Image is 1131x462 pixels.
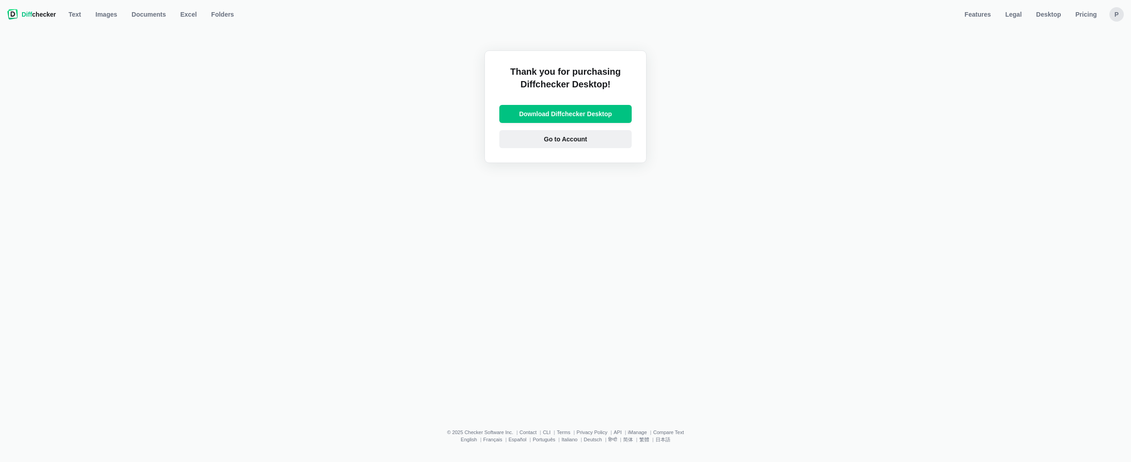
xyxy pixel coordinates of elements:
[508,437,526,442] a: Español
[517,109,614,118] span: Download Diffchecker Desktop
[614,430,622,435] a: API
[1070,7,1102,22] a: Pricing
[94,10,119,19] span: Images
[557,430,570,435] a: Terms
[499,130,632,148] a: Go to Account
[63,7,86,22] a: Text
[447,430,520,435] li: © 2025 Checker Software Inc.
[1000,7,1027,22] a: Legal
[499,65,632,98] h2: Thank you for purchasing Diffchecker Desktop!
[483,437,502,442] a: Français
[22,10,56,19] span: checker
[623,437,633,442] a: 简体
[1034,10,1063,19] span: Desktop
[499,105,632,123] a: Download Diffchecker Desktop
[639,437,649,442] a: 繁體
[577,430,607,435] a: Privacy Policy
[653,430,684,435] a: Compare Text
[175,7,203,22] a: Excel
[7,7,56,22] a: Diffchecker
[7,9,18,20] img: Diffchecker logo
[963,10,992,19] span: Features
[1004,10,1024,19] span: Legal
[608,437,617,442] a: हिन्दी
[209,10,236,19] span: Folders
[1109,7,1124,22] button: P
[67,10,83,19] span: Text
[561,437,577,442] a: Italiano
[656,437,670,442] a: 日本語
[461,437,477,442] a: English
[126,7,171,22] a: Documents
[542,135,589,144] span: Go to Account
[130,10,167,19] span: Documents
[959,7,996,22] a: Features
[90,7,122,22] a: Images
[520,430,537,435] a: Contact
[179,10,199,19] span: Excel
[533,437,555,442] a: Português
[584,437,602,442] a: Deutsch
[543,430,551,435] a: CLI
[1074,10,1099,19] span: Pricing
[628,430,647,435] a: iManage
[206,7,240,22] button: Folders
[1031,7,1066,22] a: Desktop
[22,11,32,18] span: Diff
